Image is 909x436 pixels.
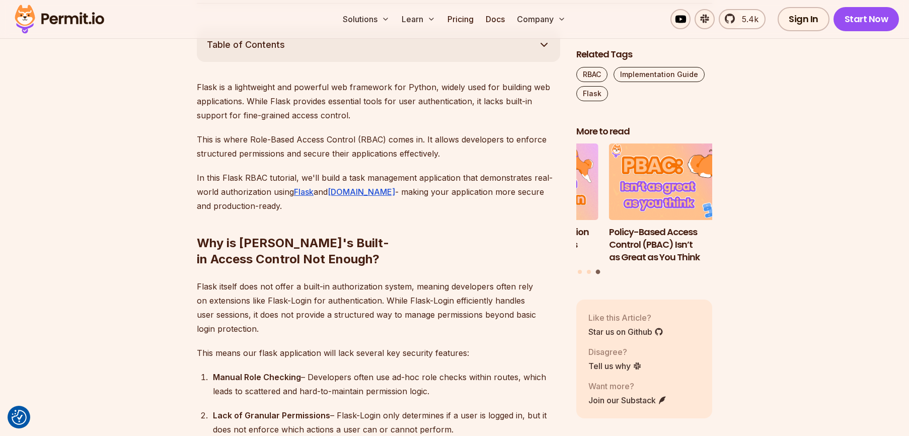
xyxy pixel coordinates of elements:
a: RBAC [576,67,608,82]
button: Go to slide 1 [578,270,582,274]
h2: More to read [576,125,712,138]
p: In this Flask RBAC tutorial, we'll build a task management application that demonstrates real-wor... [197,171,560,213]
img: Permit logo [10,2,109,36]
a: Flask [576,86,608,101]
li: 2 of 3 [463,144,598,264]
a: Start Now [834,7,899,31]
a: [DOMAIN_NAME] [328,187,395,197]
button: Company [513,9,570,29]
a: Pricing [443,9,478,29]
strong: Manual Role Checking [213,372,301,382]
a: Join our Substack [588,394,667,406]
img: Policy-Based Access Control (PBAC) Isn’t as Great as You Think [609,144,745,221]
button: Go to slide 2 [587,270,591,274]
a: Tell us why [588,360,642,372]
p: Flask is a lightweight and powerful web framework for Python, widely used for building web applic... [197,80,560,122]
div: Posts [576,144,712,276]
a: Docs [482,9,509,29]
a: 5.4k [719,9,766,29]
img: Revisit consent button [12,410,27,425]
li: 3 of 3 [609,144,745,264]
button: Go to slide 3 [595,270,600,274]
a: Policy-Based Access Control (PBAC) Isn’t as Great as You ThinkPolicy-Based Access Control (PBAC) ... [609,144,745,264]
p: Like this Article? [588,312,663,324]
p: Flask itself does not offer a built-in authorization system, meaning developers often rely on ext... [197,279,560,336]
button: Solutions [339,9,394,29]
a: Sign In [778,7,829,31]
div: – Developers often use ad-hoc role checks within routes, which leads to scattered and hard-to-mai... [213,370,560,398]
strong: Lack of Granular Permissions [213,410,330,420]
button: Learn [398,9,439,29]
h2: Related Tags [576,48,712,61]
p: Disagree? [588,346,642,358]
h3: Policy-Based Access Control (PBAC) Isn’t as Great as You Think [609,226,745,263]
p: This means our flask application will lack several key security features: [197,346,560,360]
p: This is where Role-Based Access Control (RBAC) comes in. It allows developers to enforce structur... [197,132,560,161]
a: Star us on Github [588,326,663,338]
p: Want more? [588,380,667,392]
h2: Why is [PERSON_NAME]'s Built-in Access Control Not Enough? [197,195,560,267]
span: Table of Contents [207,38,285,52]
a: Flask [294,187,314,197]
img: Implementing Authentication and Authorization in Next.js [463,144,598,221]
span: 5.4k [736,13,759,25]
h3: Implementing Authentication and Authorization in Next.js [463,226,598,251]
a: Implementation Guide [614,67,705,82]
button: Table of Contents [197,28,560,62]
button: Consent Preferences [12,410,27,425]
